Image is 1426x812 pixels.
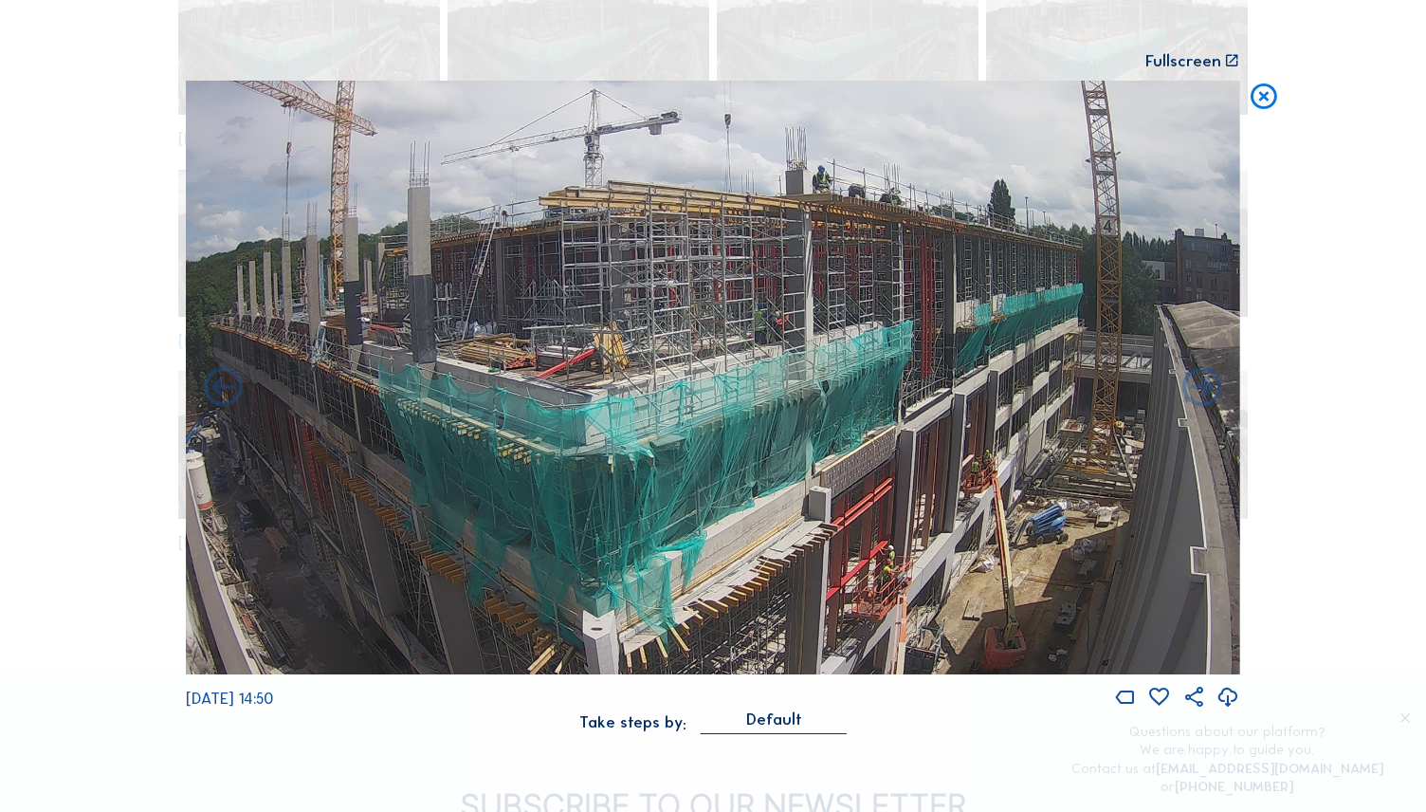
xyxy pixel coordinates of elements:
i: Forward [200,365,247,413]
div: Default [701,710,846,733]
div: Default [746,710,802,728]
i: Back [1179,365,1226,413]
span: [DATE] 14:50 [186,689,273,708]
img: Image [186,81,1240,674]
div: Fullscreen [1145,53,1221,69]
div: Take steps by: [579,714,686,730]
